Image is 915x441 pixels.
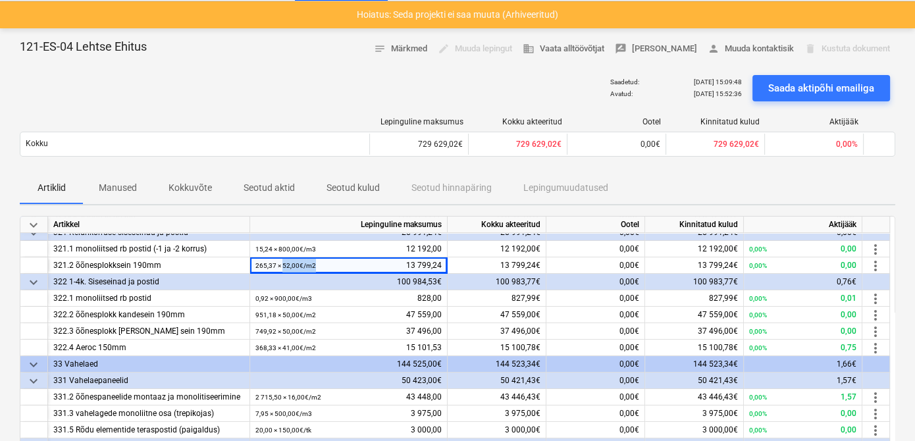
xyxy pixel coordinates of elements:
span: person [708,43,719,55]
p: Manused [99,181,137,195]
div: 50 421,43€ [645,373,744,389]
span: 12 192,00€ [698,244,738,253]
p: Seotud aktid [244,181,295,195]
span: 3 000,00€ [505,425,540,434]
div: 0,00 [749,405,856,422]
div: 0,00€ [546,373,645,389]
span: more_vert [868,340,883,356]
span: 0,00% [836,140,858,149]
span: 3 000,00€ [702,425,738,434]
div: 0,76€ [744,274,862,290]
div: 15 101,53 [255,340,442,356]
div: 50 421,43€ [448,373,546,389]
div: 50 423,00€ [250,373,448,389]
div: 0,00 [749,422,856,438]
small: 0,00% [749,328,767,335]
span: 3 975,00€ [702,409,738,418]
p: Saadetud : [610,78,639,86]
div: 322.4 Aeroc 150mm [53,340,244,356]
small: 0,00% [749,344,767,351]
div: Kokku akteeritud [448,217,546,233]
div: 828,00 [255,290,442,307]
span: 13 799,24€ [500,261,540,270]
span: 0,00€ [619,409,639,418]
p: 121-ES-04 Lehtse Ehitus [20,39,147,55]
div: 3 000,00 [255,422,442,438]
button: Märkmed [369,39,432,59]
p: Kokkuvõte [169,181,212,195]
span: rate_review [615,43,627,55]
small: 7,95 × 500,00€ / m3 [255,410,312,417]
p: [DATE] 15:09:48 [694,78,742,86]
div: 12 192,00 [255,241,442,257]
div: Kinnitatud kulud [671,117,760,126]
div: 331 Vahelaepaneelid [53,373,244,389]
span: Muuda kontaktisik [708,41,794,57]
span: 0,00€ [619,343,639,352]
span: more_vert [868,423,883,438]
div: 1,57 [749,389,856,405]
span: 43 446,43€ [698,392,738,402]
span: 0,00€ [619,392,639,402]
div: 322.3 õõnesplokk [PERSON_NAME] sein 190mm [53,323,244,340]
p: Artiklid [36,181,67,195]
div: 144 525,00€ [250,356,448,373]
small: 368,33 × 41,00€ / m2 [255,344,316,351]
div: 100 984,53€ [250,274,448,290]
div: 0,00 [749,307,856,323]
span: 0,00€ [640,140,660,149]
div: 100 983,77€ [448,274,546,290]
span: keyboard_arrow_down [26,217,41,233]
small: 0,92 × 900,00€ / m3 [255,295,312,302]
span: keyboard_arrow_down [26,274,41,290]
span: 0,00€ [619,294,639,303]
div: 331.5 Rõdu elementide teraspostid (paigaldus) [53,422,244,438]
span: 0,00€ [619,310,639,319]
div: Ootel [573,117,661,126]
div: 0,00 [749,257,856,274]
div: 144 523,34€ [448,356,546,373]
span: more_vert [868,258,883,274]
div: 3 975,00 [255,405,442,422]
div: 1,57€ [744,373,862,389]
span: keyboard_arrow_down [26,357,41,373]
div: 322.1 monoliitsed rb postid [53,290,244,307]
small: 20,00 × 150,00€ / tk [255,427,311,434]
button: [PERSON_NAME] [610,39,702,59]
div: 321.1 monoliitsed rb postid (-1 ja -2 korrus) [53,241,244,257]
div: Aktijääk [744,217,862,233]
small: 951,18 × 50,00€ / m2 [255,311,316,319]
div: Kinnitatud kulud [645,217,744,233]
div: Ootel [546,217,645,233]
div: 100 983,77€ [645,274,744,290]
span: 43 446,43€ [500,392,540,402]
div: 37 496,00 [255,323,442,340]
span: 0,00€ [619,261,639,270]
span: 15 100,78€ [698,343,738,352]
p: Avatud : [610,90,633,98]
small: 2 715,50 × 16,00€ / m2 [255,394,321,401]
span: 3 975,00€ [505,409,540,418]
div: 0,01 [749,290,856,307]
button: Muuda kontaktisik [702,39,799,59]
div: Saada aktipõhi emailiga [768,80,874,97]
div: Artikkel [48,217,250,233]
small: 0,00% [749,246,767,253]
div: 0,00€ [546,274,645,290]
div: 33 Vahelaed [53,356,244,373]
p: Seotud kulud [327,181,380,195]
div: 331.2 õõnespaneelide montaaz ja monolitiseerimine [53,389,244,405]
div: 0,00€ [546,356,645,373]
span: notes [374,43,386,55]
div: Lepinguline maksumus [250,217,448,233]
small: 0,00% [749,410,767,417]
span: 0,00€ [619,326,639,336]
span: 13 799,24€ [698,261,738,270]
div: Aktijääk [770,117,858,126]
div: 729 629,02€ [369,134,468,155]
span: 827,99€ [511,294,540,303]
span: 729 629,02€ [516,140,562,149]
div: 0,00 [749,241,856,257]
div: 322 1-4k. Siseseinad ja postid [53,274,244,290]
div: Lepinguline maksumus [375,117,463,126]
